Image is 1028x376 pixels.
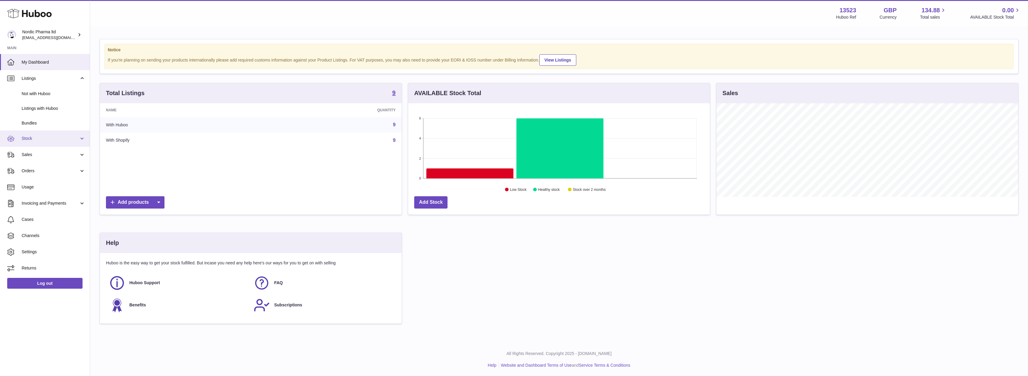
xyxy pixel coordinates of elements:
span: Total sales [920,14,947,20]
strong: GBP [884,6,897,14]
a: FAQ [254,275,392,291]
h3: AVAILABLE Stock Total [414,89,481,97]
span: 0.00 [1002,6,1014,14]
td: With Shopify [100,133,263,148]
div: Currency [880,14,897,20]
p: Huboo is the easy way to get your stock fulfilled. But incase you need any help here's our ways f... [106,260,396,266]
span: Orders [22,168,79,174]
strong: Notice [108,47,1010,53]
span: Stock [22,136,79,141]
h3: Help [106,239,119,247]
a: Subscriptions [254,297,392,313]
text: Healthy stock [538,188,560,192]
text: 2 [419,157,421,160]
a: 9 [393,138,396,143]
div: Huboo Ref [836,14,856,20]
div: Nordic Pharma ltd [22,29,76,41]
span: Settings [22,249,85,255]
span: Listings with Huboo [22,106,85,111]
span: Invoicing and Payments [22,200,79,206]
li: and [499,362,630,368]
strong: 9 [392,90,396,96]
a: Add products [106,196,164,209]
span: FAQ [274,280,283,286]
text: 0 [419,176,421,180]
span: 134.88 [921,6,940,14]
span: AVAILABLE Stock Total [970,14,1021,20]
span: Channels [22,233,85,239]
span: Subscriptions [274,302,302,308]
h3: Sales [722,89,738,97]
td: With Huboo [100,117,263,133]
th: Name [100,103,263,117]
strong: 13523 [840,6,856,14]
a: Add Stock [414,196,448,209]
a: View Listings [539,54,576,66]
a: Service Terms & Conditions [579,363,630,368]
text: Low Stock [510,188,527,192]
a: Log out [7,278,83,289]
a: 9 [392,90,396,97]
div: If you're planning on sending your products internationally please add required customs informati... [108,53,1010,66]
a: 9 [393,122,396,127]
a: Benefits [109,297,248,313]
p: All Rights Reserved. Copyright 2025 - [DOMAIN_NAME] [95,351,1023,356]
a: 0.00 AVAILABLE Stock Total [970,6,1021,20]
span: Huboo Support [129,280,160,286]
span: Listings [22,76,79,81]
span: Bundles [22,120,85,126]
span: Returns [22,265,85,271]
a: Website and Dashboard Terms of Use [501,363,572,368]
text: 4 [419,137,421,140]
a: Help [488,363,496,368]
span: Not with Huboo [22,91,85,97]
a: 134.88 Total sales [920,6,947,20]
span: Sales [22,152,79,158]
span: Benefits [129,302,146,308]
span: Usage [22,184,85,190]
text: 6 [419,116,421,120]
span: My Dashboard [22,59,85,65]
h3: Total Listings [106,89,145,97]
span: [EMAIL_ADDRESS][DOMAIN_NAME] [22,35,88,40]
th: Quantity [263,103,402,117]
span: Cases [22,217,85,222]
text: Stock over 2 months [573,188,606,192]
img: internalAdmin-13523@internal.huboo.com [7,30,16,39]
a: Huboo Support [109,275,248,291]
